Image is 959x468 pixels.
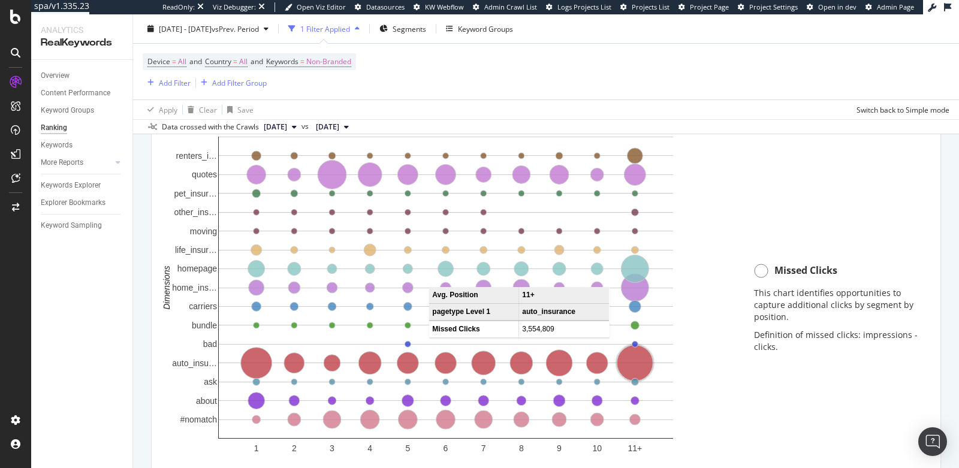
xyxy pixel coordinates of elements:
a: Projects List [620,2,670,12]
text: 5 [405,443,410,453]
button: Switch back to Simple mode [852,100,949,119]
a: Keyword Sampling [41,219,124,232]
button: 1 Filter Applied [284,19,364,38]
a: Open Viz Editor [285,2,346,12]
span: Keywords [266,56,298,67]
button: [DATE] [311,120,354,134]
span: Country [205,56,231,67]
a: Overview [41,70,124,82]
span: Segments [393,23,426,34]
span: = [233,56,237,67]
span: and [251,56,263,67]
div: RealKeywords [41,36,123,50]
a: Keywords Explorer [41,179,124,192]
a: Project Page [678,2,729,12]
button: Segments [375,19,431,38]
span: 2025 Jul. 4th [316,122,339,132]
div: More Reports [41,156,83,169]
text: life_insur… [175,245,217,255]
div: Keyword Groups [458,23,513,34]
span: [DATE] - [DATE] [159,23,212,34]
div: Content Performance [41,87,110,99]
a: Admin Crawl List [473,2,537,12]
div: Analytics [41,24,123,36]
a: Datasources [355,2,405,12]
button: Apply [143,100,177,119]
text: pet_insur… [174,189,217,198]
div: Keyword Sampling [41,219,102,232]
text: home_ins… [172,283,217,292]
a: Admin Page [865,2,914,12]
div: Explorer Bookmarks [41,197,105,209]
span: and [189,56,202,67]
text: 3 [330,443,334,453]
text: bundle [192,321,217,330]
button: Save [222,100,254,119]
span: KW Webflow [425,2,464,11]
div: Keyword Groups [41,104,94,117]
div: Overview [41,70,70,82]
text: 6 [444,443,448,453]
a: KW Webflow [414,2,464,12]
text: #nomatch [180,415,217,424]
text: auto_insu… [172,358,217,368]
span: vs [301,121,311,132]
span: Missed Clicks [774,264,837,277]
div: Switch back to Simple mode [857,104,949,114]
text: homepage [177,264,217,274]
span: Projects List [632,2,670,11]
button: Clear [183,100,217,119]
span: Logs Projects List [557,2,611,11]
a: Open in dev [807,2,857,12]
text: carriers [189,302,217,312]
svg: A chart. [161,131,730,466]
text: 11+ [628,443,642,453]
span: Project Page [690,2,729,11]
div: Clear [199,104,217,114]
a: Keyword Groups [41,104,124,117]
text: 4 [367,443,372,453]
text: Dimensions [162,266,171,310]
text: about [196,396,217,406]
p: This chart identifies opportunities to capture additional clicks by segment by position. [754,287,919,323]
span: = [300,56,304,67]
div: Keywords [41,139,73,152]
div: 1 Filter Applied [300,23,350,34]
button: Keyword Groups [441,19,518,38]
text: bad [203,340,217,349]
button: [DATE] - [DATE]vsPrev. Period [143,19,273,38]
a: Keywords [41,139,124,152]
a: Ranking [41,122,124,134]
div: Keywords Explorer [41,179,101,192]
span: Device [147,56,170,67]
span: Admin Crawl List [484,2,537,11]
div: Save [237,104,254,114]
a: Logs Projects List [546,2,611,12]
span: All [239,53,248,70]
span: Open in dev [818,2,857,11]
text: 10 [592,443,602,453]
text: 8 [519,443,524,453]
p: Definition of missed clicks: impressions - clicks. [754,329,919,353]
span: Admin Page [877,2,914,11]
div: Open Intercom Messenger [918,427,947,456]
span: = [172,56,176,67]
div: Viz Debugger: [213,2,256,12]
div: Apply [159,104,177,114]
text: ask [204,378,218,387]
text: moving [190,227,217,236]
span: All [178,53,186,70]
a: Explorer Bookmarks [41,197,124,209]
span: Open Viz Editor [297,2,346,11]
text: 9 [557,443,562,453]
div: Ranking [41,122,67,134]
text: 7 [481,443,486,453]
span: Datasources [366,2,405,11]
a: More Reports [41,156,112,169]
a: Project Settings [738,2,798,12]
div: ReadOnly: [162,2,195,12]
button: Add Filter Group [196,76,267,90]
button: Add Filter [143,76,191,90]
text: renters_i… [176,151,217,161]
